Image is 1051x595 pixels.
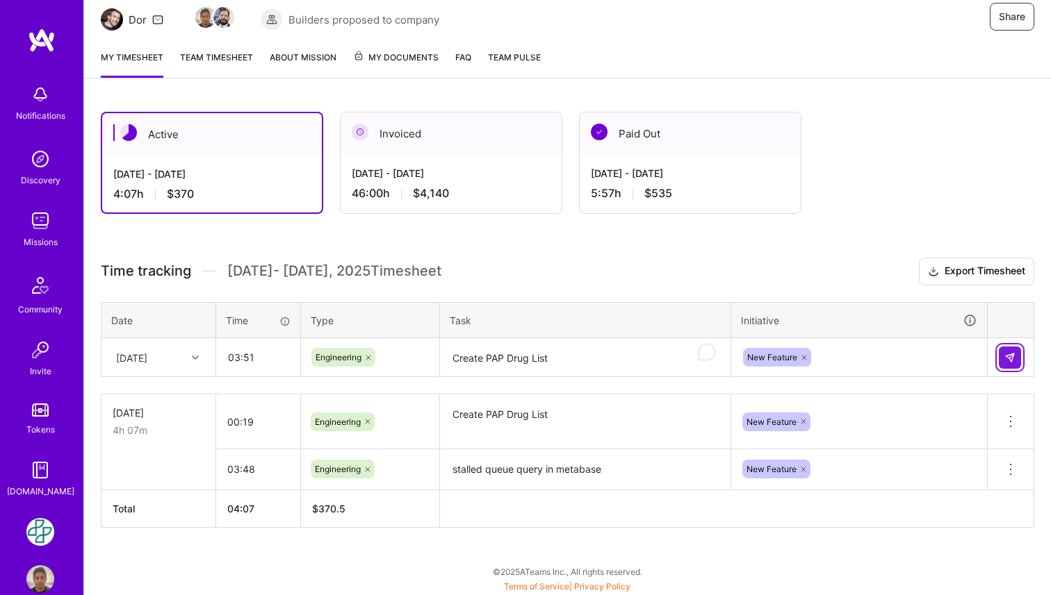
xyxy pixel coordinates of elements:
div: Invite [30,364,51,378]
img: Team Architect [101,8,123,31]
span: $535 [644,186,672,201]
a: Terms of Service [504,581,569,592]
textarea: Create PAP Drug List [441,396,729,448]
div: Active [102,113,322,156]
img: guide book [26,456,54,484]
img: discovery [26,145,54,173]
a: Privacy Policy [574,581,630,592]
span: | [504,581,630,592]
div: Paid Out [580,112,801,155]
img: Active [120,124,137,141]
textarea: To enrich screen reader interactions, please activate Accessibility in Grammarly extension settings [441,340,729,376]
img: tokens [32,403,49,417]
div: © 2025 ATeams Inc., All rights reserved. [83,554,1051,589]
span: Share [999,10,1025,24]
div: Community [18,302,63,317]
div: [DATE] [113,405,204,420]
span: My Documents [353,50,439,65]
th: Type [301,302,440,338]
img: Invite [26,336,54,364]
div: [DATE] - [DATE] [113,167,311,181]
div: 5:57 h [591,186,790,201]
div: [DOMAIN_NAME] [7,484,74,498]
a: Counter Health: Team for Counter Health [23,518,58,546]
a: User Avatar [23,565,58,593]
th: Task [440,302,731,338]
i: icon Mail [152,14,163,25]
span: [DATE] - [DATE] , 2025 Timesheet [227,262,441,280]
span: Engineering [315,417,361,427]
i: icon Download [928,265,939,279]
span: $370 [167,187,194,201]
img: Invoiced [352,124,368,140]
img: Community [24,269,57,302]
textarea: stalled queue query in metabase [441,451,729,489]
th: 04:07 [216,489,301,527]
input: HH:MM [217,339,300,376]
img: Counter Health: Team for Counter Health [26,518,54,546]
span: $4,140 [413,186,449,201]
div: [DATE] - [DATE] [352,166,551,181]
img: bell [26,81,54,108]
div: [DATE] [116,350,147,364]
div: Tokens [26,422,55,437]
div: Time [226,313,291,328]
th: Date [101,302,216,338]
div: 4h 07m [113,423,204,437]
img: Team Member Avatar [213,7,234,28]
div: Dor [129,12,147,27]
div: Missions [24,235,58,249]
a: Team timesheet [180,50,253,78]
div: Notifications [16,108,65,123]
img: Paid Out [591,124,608,140]
th: Total [101,489,216,527]
a: Team Member Avatar [197,6,215,29]
div: Invoiced [341,112,562,155]
img: Builders proposed to company [261,8,283,31]
input: HH:MM [216,451,300,487]
a: Team Member Avatar [215,6,233,29]
a: About Mission [270,50,336,78]
span: New Feature [747,464,797,474]
span: New Feature [747,417,797,427]
a: Team Pulse [488,50,541,78]
div: Discovery [21,173,60,187]
a: My timesheet [101,50,163,78]
img: Team Member Avatar [195,7,216,28]
div: null [999,346,1023,369]
div: [DATE] - [DATE] [591,166,790,181]
span: Engineering [315,464,361,474]
img: User Avatar [26,565,54,593]
img: teamwork [26,207,54,235]
button: Share [990,3,1034,31]
a: My Documents [353,50,439,78]
span: Builders proposed to company [288,12,439,27]
a: FAQ [455,50,471,78]
span: $ 370.5 [312,503,345,514]
span: Engineering [316,352,361,362]
span: Team Pulse [488,52,541,62]
button: Export Timesheet [919,258,1034,285]
span: Time tracking [101,262,191,280]
i: icon Chevron [192,354,199,361]
input: HH:MM [216,403,300,440]
div: Initiative [741,312,977,328]
div: 4:07 h [113,187,311,201]
img: logo [28,28,56,53]
img: Submit [1004,352,1016,363]
div: 46:00 h [352,186,551,201]
span: New Feature [747,352,797,362]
